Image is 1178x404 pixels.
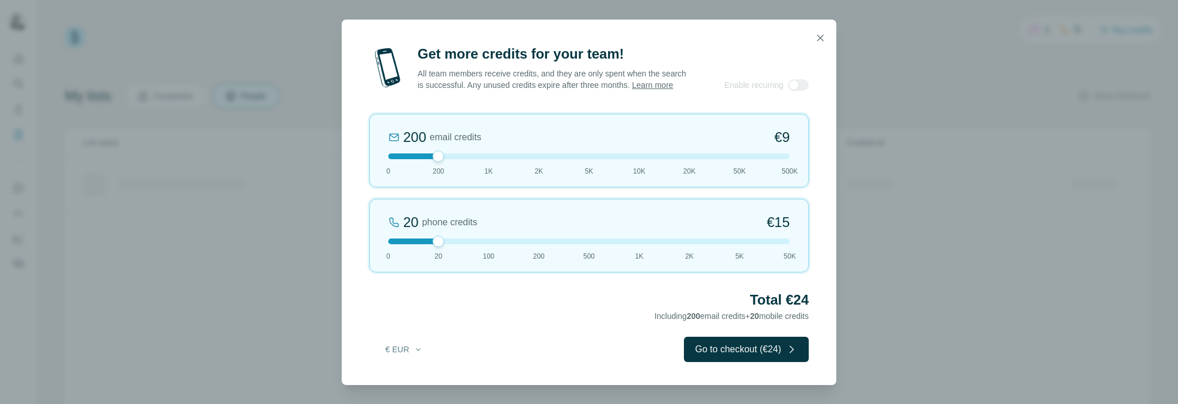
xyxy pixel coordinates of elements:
[633,166,645,176] span: 10K
[403,128,426,147] div: 200
[583,251,595,261] span: 500
[484,166,493,176] span: 1K
[685,251,694,261] span: 2K
[724,79,783,91] span: Enable recurring
[750,311,759,321] span: 20
[387,251,391,261] span: 0
[733,166,745,176] span: 50K
[369,45,406,91] img: mobile-phone
[635,251,644,261] span: 1K
[430,130,481,144] span: email credits
[585,166,594,176] span: 5K
[782,166,798,176] span: 500K
[735,251,744,261] span: 5K
[774,128,790,147] span: €9
[435,251,442,261] span: 20
[422,216,477,229] span: phone credits
[418,68,687,91] p: All team members receive credits, and they are only spent when the search is successful. Any unus...
[684,337,809,362] button: Go to checkout (€24)
[534,166,543,176] span: 2K
[687,311,700,321] span: 200
[533,251,545,261] span: 200
[655,311,809,321] span: Including email credits + mobile credits
[683,166,695,176] span: 20K
[783,251,795,261] span: 50K
[403,213,419,232] div: 20
[433,166,444,176] span: 200
[387,166,391,176] span: 0
[369,291,809,309] h2: Total €24
[767,213,790,232] span: €15
[377,339,431,360] button: € EUR
[632,80,674,90] a: Learn more
[483,251,494,261] span: 100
